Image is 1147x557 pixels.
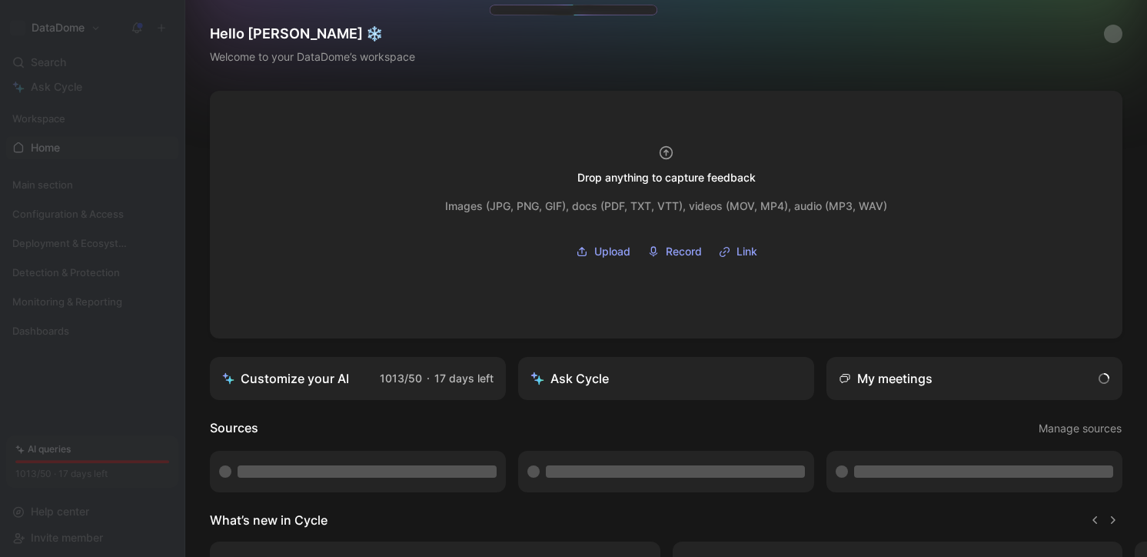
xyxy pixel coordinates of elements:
div: Monitoring & Reporting [6,290,178,318]
div: Configuration & Access [6,202,178,230]
span: Upload [594,242,630,261]
div: Ask Cycle [530,369,609,388]
span: Manage sources [1039,419,1122,438]
button: Record [642,240,707,263]
h1: DataDome [32,21,85,35]
span: Search [31,53,66,72]
a: Customize your AI1013/50·17 days left [210,357,506,400]
h2: What’s new in Cycle [210,511,327,529]
button: Upload [570,240,636,263]
div: Dashboards [6,319,178,347]
div: Workspace [6,107,178,130]
button: DataDome [6,17,105,38]
span: Configuration & Access [12,206,124,222]
div: Deployment & Ecosystem [6,232,178,259]
span: Record [666,242,702,261]
span: Detection & Protection [12,265,120,280]
div: Deployment & Ecosystem [6,232,178,255]
button: Ask Cycle [518,357,814,400]
button: Manage sources [1038,419,1122,439]
div: Welcome to your DataDome’s workspace [210,48,415,66]
div: Detection & Protection [6,261,178,284]
span: Main section [12,177,73,192]
div: My meetings [839,369,933,388]
span: Workspace [12,111,65,126]
span: Link [736,242,757,261]
span: Deployment & Ecosystem [12,235,132,251]
h2: Sources [210,419,258,439]
h1: Hello [PERSON_NAME] ❄️ [210,25,415,43]
div: 1013/50 · 17 days left [15,466,108,482]
div: Images (JPG, PNG, GIF), docs (PDF, TXT, VTT), videos (MOV, MP4), audio (MP3, WAV) [445,197,887,215]
div: Configuration & Access [6,202,178,225]
div: AI queries [15,442,71,457]
span: 17 days left [434,372,494,385]
button: Link [713,240,763,263]
div: Help center [6,500,178,523]
span: · [427,372,430,385]
a: Ask Cycle [6,75,178,98]
span: Ask Cycle [31,78,82,96]
span: Invite member [31,531,103,544]
a: Home [6,136,178,159]
div: Search [6,51,178,74]
span: Dashboards [12,323,69,339]
span: Help center [31,505,89,518]
div: Main section [6,173,178,201]
div: Drop anything to capture feedback [577,168,756,187]
div: Invite member [6,526,178,549]
span: Home [31,140,60,155]
div: Detection & Protection [6,261,178,289]
div: Monitoring & Reporting [6,290,178,313]
span: 1013/50 [380,372,422,385]
span: Monitoring & Reporting [12,294,122,309]
div: Customize your AI [222,369,349,388]
div: Dashboards [6,319,178,342]
div: Main section [6,173,178,196]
